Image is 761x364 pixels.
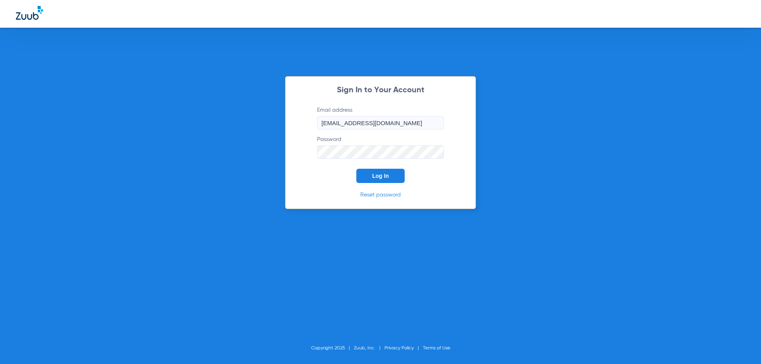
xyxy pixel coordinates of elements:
[423,346,450,351] a: Terms of Use
[384,346,414,351] a: Privacy Policy
[317,135,444,159] label: Password
[305,86,456,94] h2: Sign In to Your Account
[16,6,43,20] img: Zuub Logo
[360,192,401,198] a: Reset password
[372,173,389,179] span: Log In
[356,169,405,183] button: Log In
[317,106,444,130] label: Email address
[317,116,444,130] input: Email address
[311,344,354,352] li: Copyright 2025
[354,344,384,352] li: Zuub, Inc.
[317,145,444,159] input: Password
